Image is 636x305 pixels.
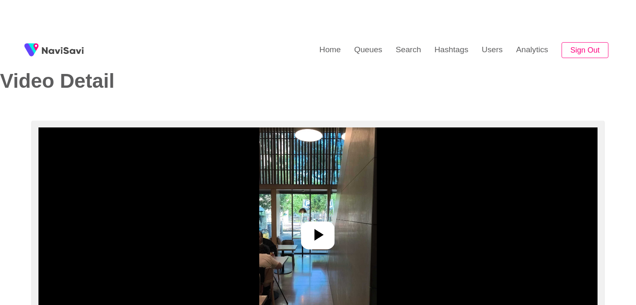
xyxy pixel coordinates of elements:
button: Sign Out [562,42,608,58]
a: Users [475,33,509,66]
a: Home [313,33,347,66]
a: Queues [347,33,389,66]
img: fireSpot [21,40,42,61]
img: fireSpot [42,46,84,54]
a: Hashtags [428,33,475,66]
a: Search [389,33,428,66]
a: Analytics [509,33,555,66]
